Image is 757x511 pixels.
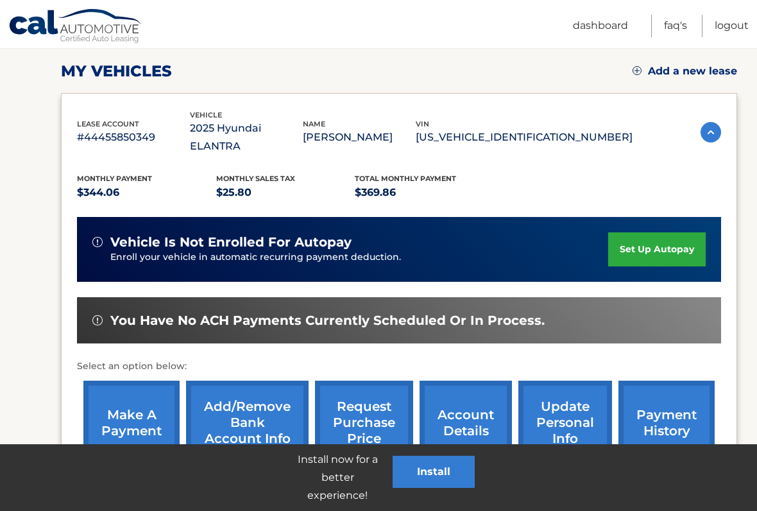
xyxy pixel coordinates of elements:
[186,381,309,465] a: Add/Remove bank account info
[77,359,721,374] p: Select an option below:
[573,15,628,37] a: Dashboard
[8,8,143,46] a: Cal Automotive
[92,237,103,247] img: alert-white.svg
[110,250,608,264] p: Enroll your vehicle in automatic recurring payment deduction.
[715,15,749,37] a: Logout
[664,15,687,37] a: FAQ's
[83,381,180,465] a: make a payment
[303,128,416,146] p: [PERSON_NAME]
[355,184,494,202] p: $369.86
[92,315,103,325] img: alert-white.svg
[416,119,429,128] span: vin
[355,174,456,183] span: Total Monthly Payment
[190,119,303,155] p: 2025 Hyundai ELANTRA
[393,456,475,488] button: Install
[416,128,633,146] p: [US_VEHICLE_IDENTIFICATION_NUMBER]
[190,110,222,119] span: vehicle
[633,65,737,78] a: Add a new lease
[77,119,139,128] span: lease account
[701,122,721,143] img: accordion-active.svg
[216,174,295,183] span: Monthly sales Tax
[216,184,355,202] p: $25.80
[315,381,413,465] a: request purchase price
[110,313,545,329] span: You have no ACH payments currently scheduled or in process.
[77,184,216,202] p: $344.06
[420,381,512,465] a: account details
[77,128,190,146] p: #44455850349
[110,234,352,250] span: vehicle is not enrolled for autopay
[608,232,706,266] a: set up autopay
[518,381,612,465] a: update personal info
[618,381,715,465] a: payment history
[61,62,172,81] h2: my vehicles
[77,174,152,183] span: Monthly Payment
[633,66,642,75] img: add.svg
[303,119,325,128] span: name
[282,451,393,505] p: Install now for a better experience!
